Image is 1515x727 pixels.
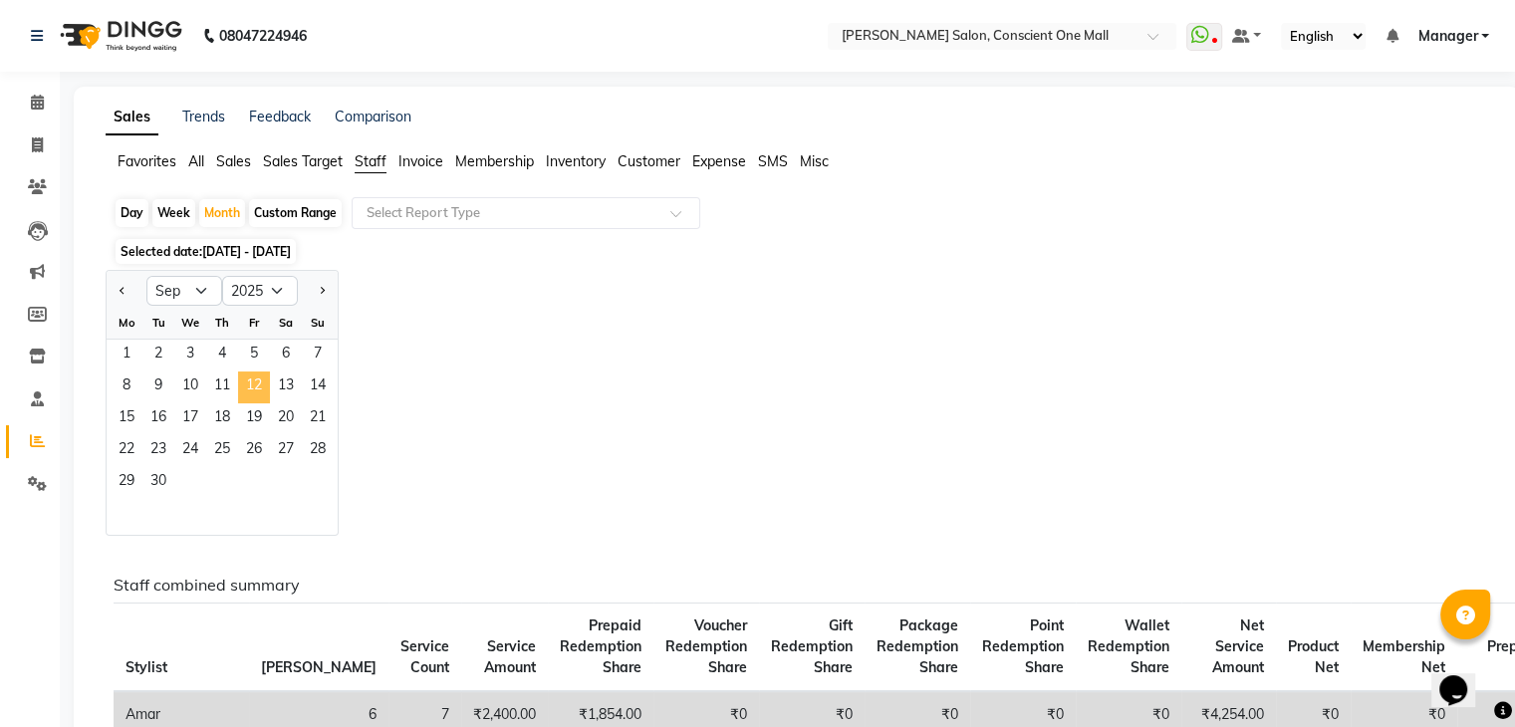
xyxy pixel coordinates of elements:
[618,152,680,170] span: Customer
[249,199,342,227] div: Custom Range
[206,340,238,371] div: Thursday, September 4, 2025
[152,199,195,227] div: Week
[116,199,148,227] div: Day
[174,371,206,403] span: 10
[174,435,206,467] div: Wednesday, September 24, 2025
[270,371,302,403] div: Saturday, September 13, 2025
[1417,26,1477,47] span: Manager
[455,152,534,170] span: Membership
[142,467,174,499] div: Tuesday, September 30, 2025
[355,152,386,170] span: Staff
[546,152,606,170] span: Inventory
[270,403,302,435] div: Saturday, September 20, 2025
[238,371,270,403] div: Friday, September 12, 2025
[202,244,291,259] span: [DATE] - [DATE]
[238,435,270,467] span: 26
[142,307,174,339] div: Tu
[174,340,206,371] div: Wednesday, September 3, 2025
[206,403,238,435] div: Thursday, September 18, 2025
[114,576,1472,595] h6: Staff combined summary
[263,152,343,170] span: Sales Target
[142,340,174,371] span: 2
[665,616,747,676] span: Voucher Redemption Share
[270,371,302,403] span: 13
[146,276,222,306] select: Select month
[142,371,174,403] div: Tuesday, September 9, 2025
[270,435,302,467] div: Saturday, September 27, 2025
[174,403,206,435] span: 17
[174,307,206,339] div: We
[142,467,174,499] span: 30
[111,403,142,435] div: Monday, September 15, 2025
[400,637,449,676] span: Service Count
[302,340,334,371] div: Sunday, September 7, 2025
[142,435,174,467] span: 23
[142,371,174,403] span: 9
[106,100,158,135] a: Sales
[238,307,270,339] div: Fr
[1212,616,1264,676] span: Net Service Amount
[206,307,238,339] div: Th
[111,435,142,467] div: Monday, September 22, 2025
[249,108,311,125] a: Feedback
[1431,647,1495,707] iframe: chat widget
[398,152,443,170] span: Invoice
[302,435,334,467] span: 28
[118,152,176,170] span: Favorites
[206,340,238,371] span: 4
[182,108,225,125] a: Trends
[115,275,130,307] button: Previous month
[238,403,270,435] span: 19
[302,403,334,435] div: Sunday, September 21, 2025
[111,467,142,499] span: 29
[111,403,142,435] span: 15
[199,199,245,227] div: Month
[302,403,334,435] span: 21
[982,616,1064,676] span: Point Redemption Share
[222,276,298,306] select: Select year
[238,371,270,403] span: 12
[142,340,174,371] div: Tuesday, September 2, 2025
[216,152,251,170] span: Sales
[270,307,302,339] div: Sa
[270,340,302,371] span: 6
[692,152,746,170] span: Expense
[238,340,270,371] span: 5
[116,239,296,264] span: Selected date:
[238,340,270,371] div: Friday, September 5, 2025
[758,152,788,170] span: SMS
[206,371,238,403] div: Thursday, September 11, 2025
[219,8,307,64] b: 08047224946
[206,403,238,435] span: 18
[111,307,142,339] div: Mo
[142,403,174,435] div: Tuesday, September 16, 2025
[302,371,334,403] div: Sunday, September 14, 2025
[142,403,174,435] span: 16
[174,340,206,371] span: 3
[1363,637,1445,676] span: Membership Net
[261,658,377,676] span: [PERSON_NAME]
[174,403,206,435] div: Wednesday, September 17, 2025
[111,340,142,371] span: 1
[270,435,302,467] span: 27
[771,616,853,676] span: Gift Redemption Share
[111,435,142,467] span: 22
[238,435,270,467] div: Friday, September 26, 2025
[270,340,302,371] div: Saturday, September 6, 2025
[877,616,958,676] span: Package Redemption Share
[126,658,167,676] span: Stylist
[51,8,187,64] img: logo
[206,435,238,467] div: Thursday, September 25, 2025
[800,152,829,170] span: Misc
[484,637,536,676] span: Service Amount
[206,371,238,403] span: 11
[270,403,302,435] span: 20
[174,371,206,403] div: Wednesday, September 10, 2025
[1088,616,1169,676] span: Wallet Redemption Share
[302,435,334,467] div: Sunday, September 28, 2025
[1288,637,1339,676] span: Product Net
[302,340,334,371] span: 7
[174,435,206,467] span: 24
[111,371,142,403] div: Monday, September 8, 2025
[142,435,174,467] div: Tuesday, September 23, 2025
